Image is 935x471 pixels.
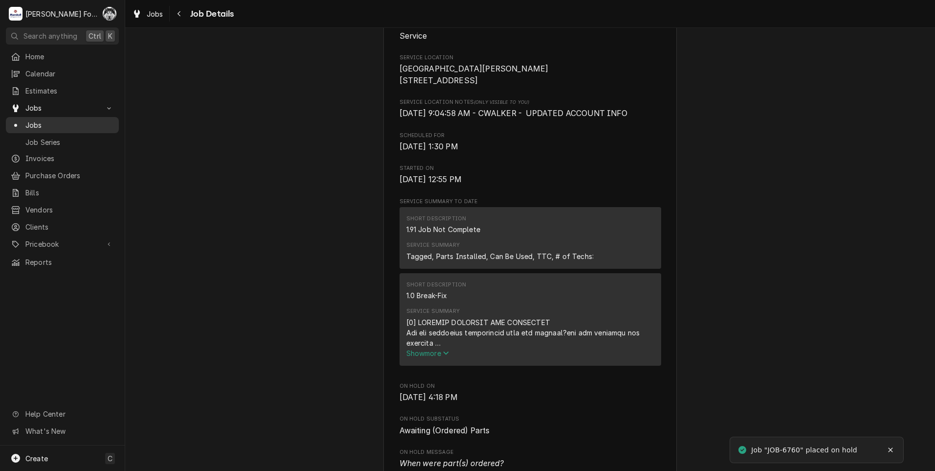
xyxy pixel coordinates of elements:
div: Service Summary [406,307,460,315]
span: Scheduled For [400,132,661,140]
span: Scheduled For [400,141,661,153]
div: Service Summary [400,207,661,370]
span: Show more [406,349,449,357]
a: Go to Jobs [6,100,119,116]
span: (Only Visible to You) [474,99,529,105]
span: [DATE] 4:18 PM [400,393,458,402]
div: Tagged, Parts Installed, Can Be Used, TTC, # of Techs: [406,251,594,261]
span: Service Location [400,63,661,86]
span: On Hold On [400,392,661,403]
a: Go to Pricebook [6,236,119,252]
span: [DATE] 12:55 PM [400,175,462,184]
span: Service Location [400,54,661,62]
button: Navigate back [172,6,187,22]
span: Home [25,51,114,62]
span: What's New [25,426,113,436]
div: [0] LOREMIP DOLORSIT AME CONSECTET Adi eli seddoeius temporincid utla etd magnaal?eni adm veniamq... [406,317,654,348]
button: Showmore [406,348,654,358]
div: Scheduled For [400,132,661,153]
span: Estimates [25,86,114,96]
div: On Hold On [400,382,661,403]
span: Started On [400,174,661,186]
span: K [108,31,112,41]
div: Job "JOB-6760" placed on hold [751,445,858,455]
span: Reports [25,257,114,267]
i: When were part(s) ordered? [400,459,504,468]
span: Clients [25,222,114,232]
div: Marshall Food Equipment Service's Avatar [9,7,22,21]
span: Create [25,454,48,463]
span: Jobs [25,120,114,130]
span: Search anything [23,31,77,41]
button: Search anythingCtrlK [6,27,119,45]
span: Job Series [25,137,114,147]
div: Started On [400,165,661,186]
span: C [108,453,112,464]
div: M [9,7,22,21]
a: Jobs [128,6,167,22]
div: Service Location [400,54,661,87]
span: Calendar [25,69,114,79]
a: Clients [6,219,119,235]
div: Service Summary To Date [400,198,661,371]
a: Invoices [6,150,119,166]
span: Vendors [25,205,114,215]
span: Jobs [147,9,163,19]
div: [PERSON_NAME] Food Equipment Service [25,9,97,19]
span: Purchase Orders [25,170,114,181]
a: Vendors [6,202,119,218]
span: On Hold SubStatus [400,415,661,423]
span: Service Location Notes [400,98,661,106]
span: [object Object] [400,108,661,119]
span: Service [400,31,427,41]
div: 1.0 Break-Fix [406,290,447,301]
span: Jobs [25,103,99,113]
a: Reports [6,254,119,270]
span: Help Center [25,409,113,419]
span: Ctrl [89,31,101,41]
a: Jobs [6,117,119,133]
div: On Hold SubStatus [400,415,661,436]
a: Job Series [6,134,119,150]
span: On Hold Message [400,448,661,456]
div: C( [103,7,116,21]
a: Go to Help Center [6,406,119,422]
div: 1.91 Job Not Complete [406,224,480,235]
a: Calendar [6,66,119,82]
div: [object Object] [400,98,661,119]
a: Home [6,48,119,65]
span: Started On [400,165,661,172]
div: Service Summary [406,241,460,249]
span: [GEOGRAPHIC_DATA][PERSON_NAME] [STREET_ADDRESS] [400,64,549,85]
span: Job Type [400,30,661,42]
span: On Hold SubStatus [400,425,661,437]
span: Service Summary To Date [400,198,661,206]
span: [DATE] 1:30 PM [400,142,458,151]
a: Purchase Orders [6,167,119,184]
a: Go to What's New [6,423,119,439]
span: Invoices [25,153,114,164]
span: Pricebook [25,239,99,249]
div: Short Description [406,281,467,289]
span: Bills [25,188,114,198]
div: Job Type [400,21,661,42]
span: [DATE] 9:04:58 AM - CWALKER - UPDATED ACCOUNT INFO [400,109,628,118]
div: Short Description [406,215,467,223]
div: Chris Murphy (103)'s Avatar [103,7,116,21]
span: On Hold On [400,382,661,390]
a: Estimates [6,83,119,99]
span: Awaiting (Ordered) Parts [400,426,490,435]
span: Job Details [187,7,234,21]
a: Bills [6,185,119,201]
